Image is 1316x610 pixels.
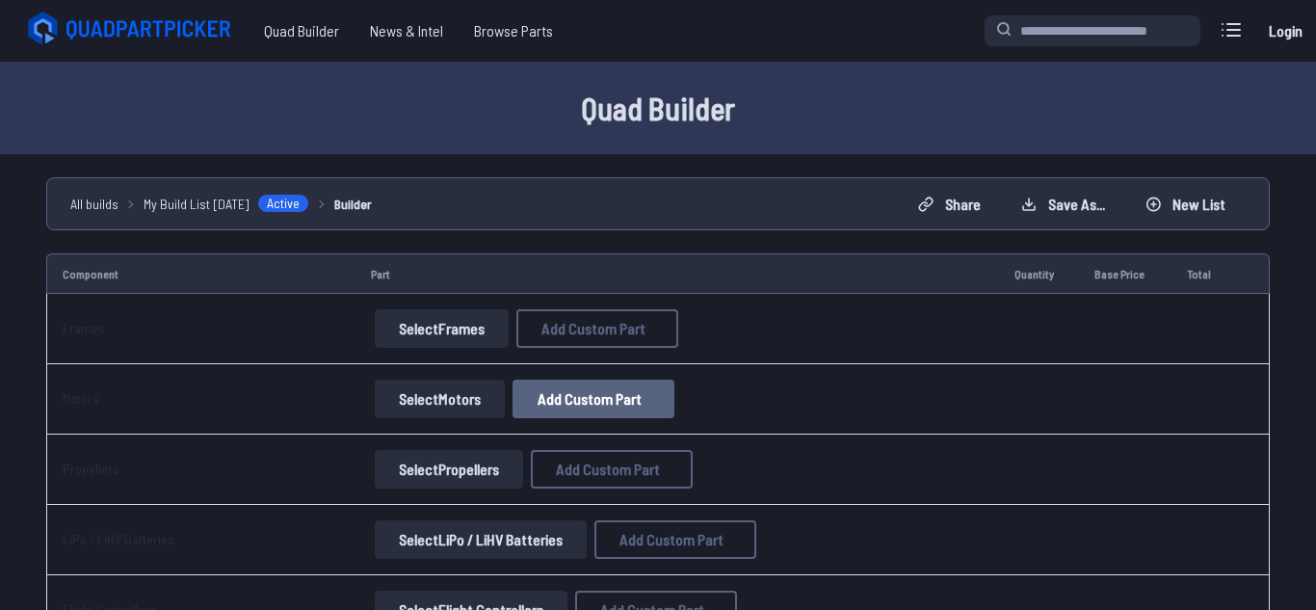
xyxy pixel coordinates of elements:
a: Builder [334,194,372,214]
span: My Build List [DATE] [144,194,250,214]
span: Add Custom Part [538,391,642,407]
a: Login [1262,12,1308,50]
button: Add Custom Part [531,450,693,489]
button: Add Custom Part [513,380,674,418]
a: All builds [70,194,118,214]
button: New List [1129,189,1242,220]
td: Base Price [1079,253,1171,294]
span: Add Custom Part [619,532,724,547]
td: Total [1171,253,1234,294]
a: News & Intel [355,12,459,50]
button: SelectPropellers [375,450,523,489]
span: Add Custom Part [556,462,660,477]
span: Add Custom Part [541,321,645,336]
a: Browse Parts [459,12,568,50]
span: Active [257,194,309,213]
h1: Quad Builder [41,85,1275,131]
button: Add Custom Part [516,309,678,348]
button: SelectLiPo / LiHV Batteries [375,520,587,559]
a: Motors [63,390,99,407]
a: SelectMotors [371,380,509,418]
a: Quad Builder [249,12,355,50]
button: SelectFrames [375,309,509,348]
button: Save as... [1005,189,1121,220]
button: SelectMotors [375,380,505,418]
button: Add Custom Part [594,520,756,559]
a: LiPo / LiHV Batteries [63,531,174,547]
a: SelectLiPo / LiHV Batteries [371,520,591,559]
td: Component [46,253,355,294]
button: Share [902,189,997,220]
td: Quantity [999,253,1079,294]
a: SelectFrames [371,309,513,348]
a: Propellers [63,461,119,477]
a: Frames [63,320,105,336]
td: Part [355,253,1000,294]
a: SelectPropellers [371,450,527,489]
a: My Build List [DATE]Active [144,194,309,214]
